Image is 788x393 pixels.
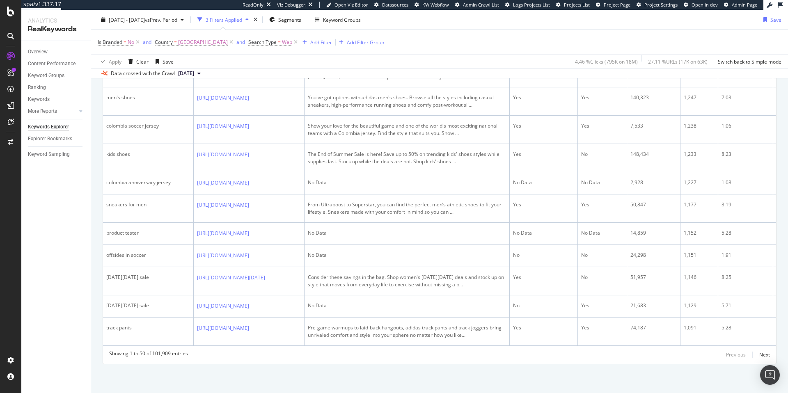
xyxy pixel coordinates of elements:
div: [DATE][DATE] sale [106,302,190,309]
div: 14,859 [630,229,677,237]
a: Open Viz Editor [326,2,368,8]
div: colombia soccer jersey [106,122,190,130]
a: Explorer Bookmarks [28,135,85,143]
div: Analytics [28,16,84,25]
div: ReadOnly: [243,2,265,8]
button: Save [760,13,781,26]
div: 5.28 [722,229,770,237]
div: Save [163,58,174,65]
div: 1,233 [684,151,715,158]
div: Switch back to Simple mode [718,58,781,65]
span: Admin Page [732,2,757,8]
div: 7.03 [722,94,770,101]
span: Datasources [382,2,408,8]
div: 7,533 [630,122,677,130]
div: Showing 1 to 50 of 101,909 entries [109,350,188,360]
div: and [236,39,245,46]
a: Keyword Groups [28,71,85,80]
div: Yes [581,94,623,101]
span: Open in dev [692,2,718,8]
div: 1,151 [684,251,715,259]
div: and [143,39,151,46]
span: [GEOGRAPHIC_DATA] [178,37,228,48]
button: Keyword Groups [312,13,364,26]
div: colombia anniversary jersey [106,179,190,186]
div: Keyword Groups [28,71,64,80]
span: Open Viz Editor [334,2,368,8]
div: No Data [308,302,506,309]
div: Open Intercom Messenger [760,365,780,385]
div: Add Filter Group [347,39,384,46]
div: No Data [513,179,574,186]
div: Pre-game warmups to laid-back hangouts, adidas track pants and track joggers bring unrivaled comf... [308,324,506,339]
div: Yes [581,324,623,331]
button: [DATE] [175,69,204,78]
div: Yes [581,201,623,208]
span: Country [155,39,173,46]
div: times [252,16,259,24]
button: Switch back to Simple mode [715,55,781,68]
span: Admin Crawl List [463,2,499,8]
span: Project Settings [644,2,678,8]
div: Yes [513,94,574,101]
div: offsides in soccer [106,251,190,259]
button: Next [759,350,770,360]
div: Explorer Bookmarks [28,135,72,143]
div: 8.23 [722,151,770,158]
div: Data crossed with the Crawl [111,70,175,77]
a: [URL][DOMAIN_NAME] [197,94,249,102]
span: KW Webflow [422,2,449,8]
button: Clear [125,55,149,68]
a: [URL][DOMAIN_NAME] [197,251,249,260]
span: [DATE] - [DATE] [109,16,145,23]
a: Admin Crawl List [455,2,499,8]
a: [URL][DOMAIN_NAME] [197,229,249,238]
div: No Data [308,179,506,186]
a: [URL][DOMAIN_NAME] [197,201,249,209]
div: Show your love for the beautiful game and one of the world's most exciting national teams with a ... [308,122,506,137]
span: No [128,37,134,48]
span: Search Type [248,39,277,46]
span: Segments [278,16,301,23]
span: = [174,39,177,46]
div: The End of Summer Sale is here! Save up to 50% on trending kids' shoes styles while supplies last... [308,151,506,165]
span: 2025 Sep. 2nd [178,70,194,77]
div: No Data [513,229,574,237]
div: You've got options with adidas men's shoes. Browse all the styles including casual sneakers, high... [308,94,506,109]
div: 1,091 [684,324,715,331]
div: 24,298 [630,251,677,259]
div: Yes [513,324,574,331]
button: Add Filter Group [336,37,384,47]
div: 1,146 [684,274,715,281]
button: Save [152,55,174,68]
div: Consider these savings in the bag. Shop women's [DATE][DATE] deals and stock up on style that mov... [308,274,506,288]
div: 50,847 [630,201,677,208]
div: sneakers for men [106,201,190,208]
div: 1,247 [684,94,715,101]
a: Project Page [596,2,630,8]
button: Add Filter [299,37,332,47]
a: Open in dev [684,2,718,8]
a: Keywords [28,95,85,104]
span: Web [282,37,292,48]
div: 1.06 [722,122,770,130]
button: Segments [266,13,305,26]
div: Keyword Groups [323,16,361,23]
div: 1,129 [684,302,715,309]
div: 1.91 [722,251,770,259]
div: 5.71 [722,302,770,309]
a: Datasources [374,2,408,8]
div: 1,227 [684,179,715,186]
div: Next [759,351,770,358]
div: 51,957 [630,274,677,281]
div: track pants [106,324,190,331]
div: Save [770,16,781,23]
span: Projects List [564,2,590,8]
div: More Reports [28,107,57,116]
div: Content Performance [28,59,76,68]
div: 1,238 [684,122,715,130]
button: and [143,38,151,46]
div: No [581,251,623,259]
span: Project Page [604,2,630,8]
span: Is Branded [98,39,122,46]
